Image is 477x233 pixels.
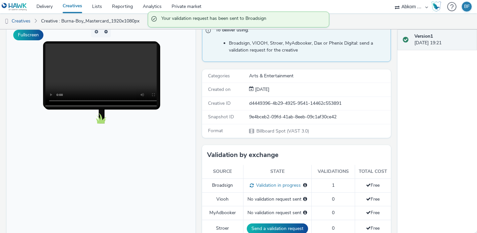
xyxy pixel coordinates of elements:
[202,192,243,206] td: Viooh
[243,165,311,178] th: State
[202,165,243,178] th: Source
[208,100,231,106] span: Creative ID
[414,33,433,39] strong: Version 1
[366,225,380,231] span: Free
[161,15,322,24] span: Your validation request has been sent to Broadsign
[254,86,269,93] div: Creation 03 October 2025, 19:21
[464,2,470,12] div: BF
[366,196,380,202] span: Free
[355,165,391,178] th: Total cost
[229,40,387,54] li: Broadsign, VIOOH, Stroer, MyAdbooker, Dax or Phenix Digital: send a validation request for the cr...
[247,210,308,216] div: No validation request sent
[3,18,10,25] img: dooh
[414,33,472,47] div: [DATE] 19:21
[366,182,380,188] span: Free
[366,210,380,216] span: Free
[202,178,243,192] td: Broadsign
[303,196,307,203] div: Please select a deal below and click on Send to send a validation request to Viooh.
[332,210,335,216] span: 0
[208,114,234,120] span: Snapshot ID
[332,225,335,231] span: 0
[247,196,308,203] div: No validation request sent
[207,150,279,160] h3: Validation by exchange
[208,128,223,134] span: Format
[208,86,231,93] span: Created on
[431,1,444,12] a: Hawk Academy
[202,206,243,220] td: MyAdbooker
[208,73,230,79] span: Categories
[431,1,441,12] img: Hawk Academy
[332,182,335,188] span: 1
[332,196,335,202] span: 0
[249,114,390,120] div: 9e4bceb2-09fd-41ab-8eeb-09c1af30ce42
[256,128,309,134] span: Billboard Spot (VAST 3.0)
[249,100,390,107] div: d4449396-4b29-4925-9541-14462c553891
[249,73,390,79] div: Arts & Entertainment
[38,13,143,29] a: Creative : Burna-Boy_Mastercard_1920x1080px
[13,30,43,40] button: Fullscreen
[254,182,301,188] span: Validation in progress
[254,86,269,93] span: [DATE]
[303,210,307,216] div: Please select a deal below and click on Send to send a validation request to MyAdbooker.
[311,165,355,178] th: Validations
[2,3,27,11] img: undefined Logo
